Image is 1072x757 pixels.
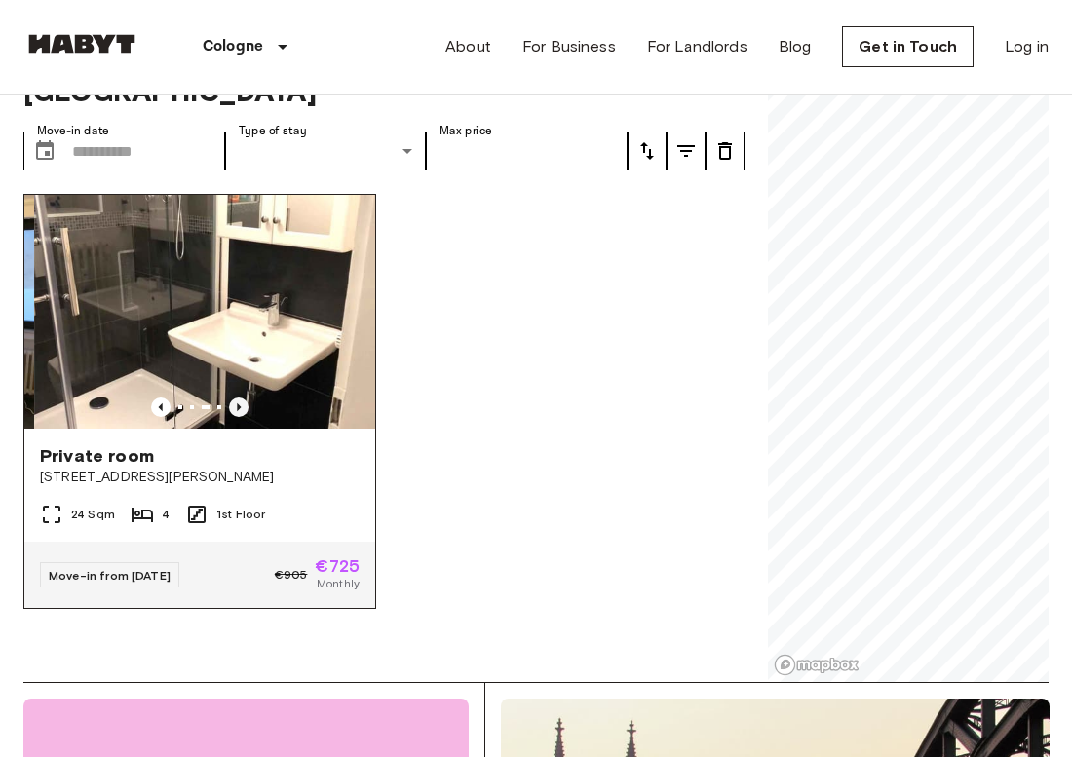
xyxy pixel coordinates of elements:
a: For Business [522,35,616,58]
span: 24 Sqm [71,506,115,523]
button: tune [667,132,706,170]
a: Blog [779,35,812,58]
a: Mapbox logo [774,654,860,676]
img: Habyt [23,34,140,54]
button: Previous image [151,397,171,417]
span: [STREET_ADDRESS][PERSON_NAME] [40,468,360,487]
a: Log in [1005,35,1049,58]
span: €725 [315,557,360,575]
span: Monthly [317,575,360,592]
span: Move-in from [DATE] [49,568,171,583]
span: €905 [275,566,308,584]
a: About [445,35,491,58]
button: tune [706,132,745,170]
p: Cologne [203,35,263,58]
button: Choose date [25,132,64,170]
img: Marketing picture of unit DE-07-004-002-04HF [34,195,385,429]
a: Get in Touch [842,26,974,67]
label: Move-in date [37,123,109,139]
span: Private room [40,444,154,468]
span: 4 [162,506,170,523]
a: For Landlords [647,35,747,58]
button: Previous image [229,397,249,417]
button: tune [628,132,667,170]
label: Max price [440,123,492,139]
canvas: Map [768,19,1049,682]
a: Previous imagePrevious imagePrivate room[STREET_ADDRESS][PERSON_NAME]24 Sqm41st FloorMove-in from... [23,194,376,609]
label: Type of stay [239,123,307,139]
span: 1st Floor [216,506,265,523]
